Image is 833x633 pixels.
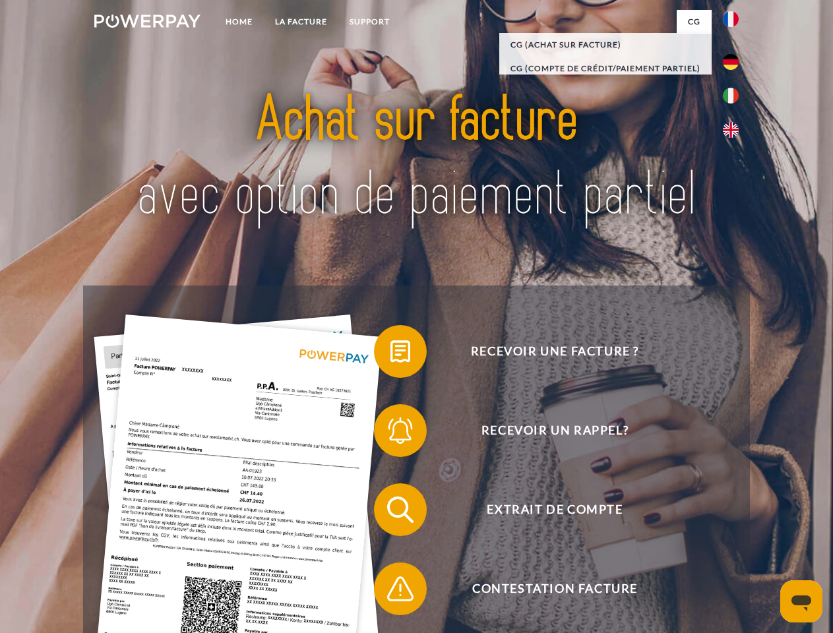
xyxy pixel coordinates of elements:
[723,54,739,70] img: de
[374,562,717,615] button: Contestation Facture
[214,10,264,34] a: Home
[384,493,417,526] img: qb_search.svg
[264,10,338,34] a: LA FACTURE
[780,580,822,622] iframe: Bouton de lancement de la fenêtre de messagerie
[499,33,712,57] a: CG (achat sur facture)
[393,404,716,457] span: Recevoir un rappel?
[384,335,417,368] img: qb_bill.svg
[723,11,739,27] img: fr
[374,325,717,378] button: Recevoir une facture ?
[723,122,739,138] img: en
[374,483,717,536] button: Extrait de compte
[677,10,712,34] a: CG
[338,10,401,34] a: Support
[393,562,716,615] span: Contestation Facture
[393,483,716,536] span: Extrait de compte
[384,572,417,605] img: qb_warning.svg
[126,63,707,253] img: title-powerpay_fr.svg
[374,404,717,457] button: Recevoir un rappel?
[499,57,712,80] a: CG (Compte de crédit/paiement partiel)
[393,325,716,378] span: Recevoir une facture ?
[94,15,201,28] img: logo-powerpay-white.svg
[723,88,739,104] img: it
[384,414,417,447] img: qb_bell.svg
